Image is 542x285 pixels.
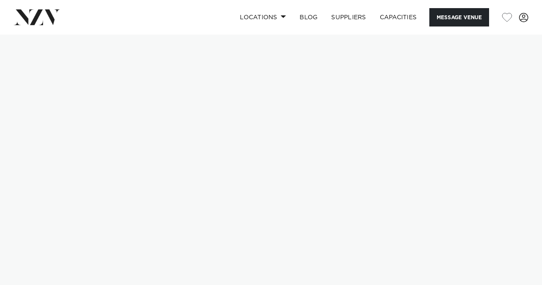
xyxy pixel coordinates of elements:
a: SUPPLIERS [324,8,373,26]
a: Capacities [373,8,424,26]
a: Locations [233,8,293,26]
a: BLOG [293,8,324,26]
button: Message Venue [429,8,489,26]
img: nzv-logo.png [14,9,60,25]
